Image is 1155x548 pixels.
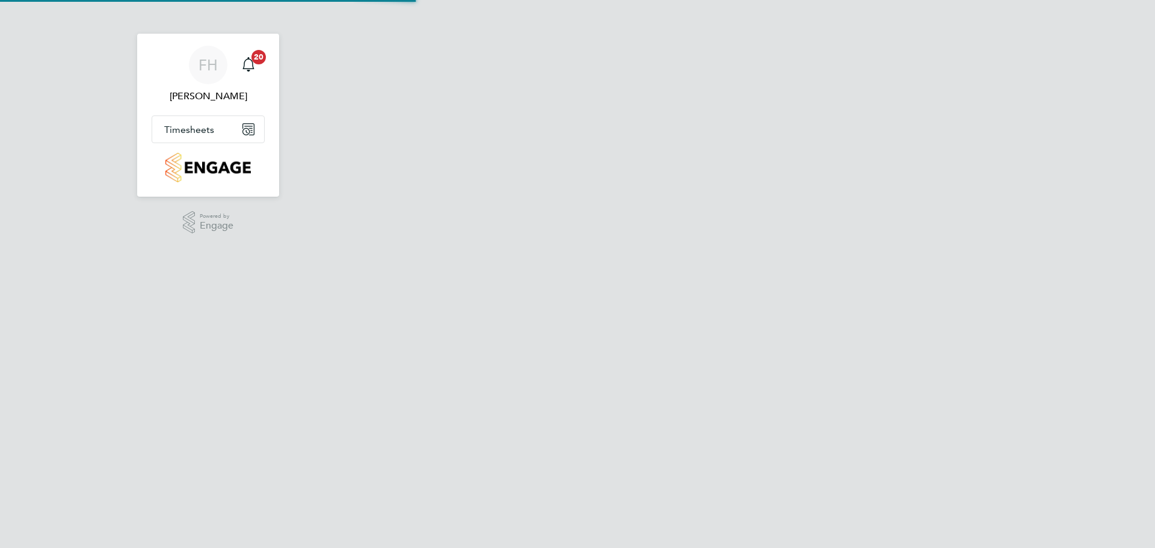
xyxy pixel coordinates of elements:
span: Powered by [200,211,233,221]
span: Timesheets [164,124,214,135]
a: Go to home page [152,153,265,182]
a: Powered byEngage [183,211,234,234]
span: FH [199,57,218,73]
span: Engage [200,221,233,231]
nav: Main navigation [137,34,279,197]
a: FH[PERSON_NAME] [152,46,265,103]
span: Frankie Hart [152,89,265,103]
a: 20 [236,46,260,84]
button: Timesheets [152,116,264,143]
span: 20 [251,50,266,64]
img: countryside-properties-logo-retina.png [165,153,250,182]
